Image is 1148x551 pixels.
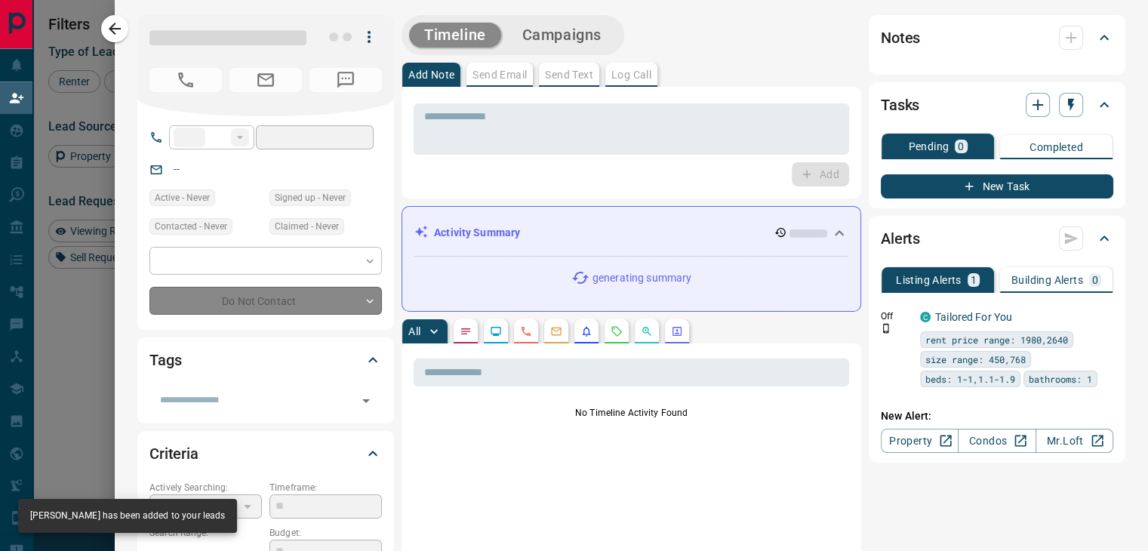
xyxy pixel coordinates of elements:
svg: Opportunities [641,325,653,337]
h2: Tags [149,348,181,372]
button: Open [355,390,377,411]
p: Off [881,309,911,323]
p: Completed [1030,142,1083,152]
a: Property [881,429,959,453]
p: 1 [971,275,977,285]
span: beds: 1-1,1.1-1.9 [925,371,1015,386]
h2: Notes [881,26,920,50]
div: Do Not Contact [149,287,382,315]
button: New Task [881,174,1113,199]
p: Building Alerts [1011,275,1083,285]
p: Activity Summary [434,225,520,241]
div: Activity Summary [414,219,848,247]
p: Timeframe: [269,481,382,494]
p: No Timeline Activity Found [414,406,849,420]
span: Claimed - Never [275,219,339,234]
div: Alerts [881,220,1113,257]
svg: Listing Alerts [580,325,592,337]
div: Tasks [881,87,1113,123]
span: Signed up - Never [275,190,346,205]
span: Contacted - Never [155,219,227,234]
p: 0 [958,141,964,152]
svg: Push Notification Only [881,323,891,334]
svg: Agent Actions [671,325,683,337]
div: Notes [881,20,1113,56]
a: Tailored For You [935,311,1012,323]
h2: Criteria [149,442,199,466]
p: Pending [908,141,949,152]
svg: Emails [550,325,562,337]
a: Condos [958,429,1036,453]
a: Mr.Loft [1036,429,1113,453]
p: 0 [1092,275,1098,285]
h2: Tasks [881,93,919,117]
button: Campaigns [507,23,617,48]
p: Add Note [408,69,454,80]
div: condos.ca [920,312,931,322]
svg: Lead Browsing Activity [490,325,502,337]
span: size range: 450,768 [925,352,1026,367]
h2: Alerts [881,226,920,251]
a: -- [174,163,180,175]
p: All [408,326,420,337]
span: Active - Never [155,190,210,205]
span: No Number [149,68,222,92]
div: Tags [149,342,382,378]
p: New Alert: [881,408,1113,424]
svg: Notes [460,325,472,337]
span: No Number [309,68,382,92]
span: bathrooms: 1 [1029,371,1092,386]
svg: Calls [520,325,532,337]
p: Budget: [269,526,382,540]
button: Timeline [409,23,501,48]
div: [PERSON_NAME] has been added to your leads [30,503,225,528]
span: No Email [229,68,302,92]
p: Actively Searching: [149,481,262,494]
span: rent price range: 1980,2640 [925,332,1068,347]
p: Listing Alerts [896,275,962,285]
div: Criteria [149,436,382,472]
svg: Requests [611,325,623,337]
p: generating summary [592,270,691,286]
